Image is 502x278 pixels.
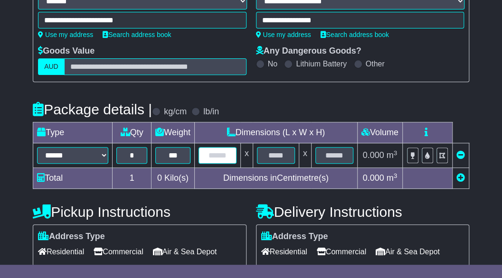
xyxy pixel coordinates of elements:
label: No [268,59,277,68]
h4: Delivery Instructions [256,204,469,220]
label: Other [366,59,385,68]
a: Remove this item [456,150,465,160]
td: Dimensions (L x W x H) [194,122,357,143]
span: 0.000 [363,173,384,183]
label: Address Type [261,232,328,242]
span: 0 [157,173,162,183]
td: Volume [357,122,402,143]
td: Qty [113,122,152,143]
span: Residential [38,244,84,259]
sup: 3 [394,149,398,157]
td: 1 [113,168,152,189]
td: Kilo(s) [152,168,195,189]
label: AUD [38,58,65,75]
span: Air & Sea Depot [376,244,440,259]
span: Commercial [317,244,366,259]
td: Total [33,168,113,189]
a: Search address book [321,31,389,38]
span: m [387,150,398,160]
label: Any Dangerous Goods? [256,46,361,56]
td: Type [33,122,113,143]
a: Use my address [256,31,311,38]
td: Weight [152,122,195,143]
label: Lithium Battery [296,59,347,68]
label: kg/cm [164,107,187,117]
td: Dimensions in Centimetre(s) [194,168,357,189]
a: Add new item [456,173,465,183]
span: Air & Sea Depot [153,244,217,259]
h4: Package details | [33,102,152,117]
span: Residential [261,244,307,259]
label: Goods Value [38,46,95,56]
label: lb/in [203,107,219,117]
td: x [240,143,253,168]
span: Commercial [94,244,143,259]
span: 0.000 [363,150,384,160]
td: x [299,143,311,168]
sup: 3 [394,172,398,179]
label: Address Type [38,232,105,242]
span: m [387,173,398,183]
h4: Pickup Instructions [33,204,246,220]
a: Use my address [38,31,93,38]
a: Search address book [103,31,171,38]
